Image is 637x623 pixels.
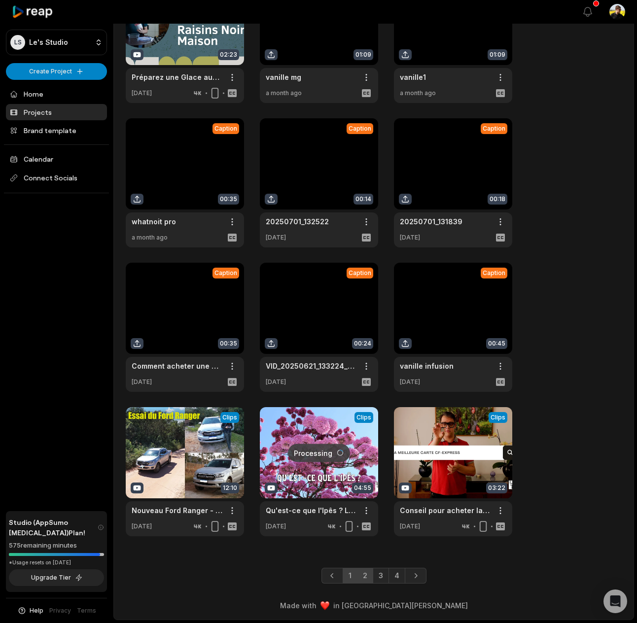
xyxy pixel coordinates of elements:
[405,568,426,584] a: Next page
[123,600,625,611] div: Made with in [GEOGRAPHIC_DATA][PERSON_NAME]
[320,601,329,610] img: heart emoji
[6,86,107,102] a: Home
[9,517,98,538] span: Studio (AppSumo [MEDICAL_DATA]) Plan!
[30,606,43,615] span: Help
[10,35,25,50] div: LS
[321,568,426,584] ul: Pagination
[400,72,426,82] a: vanille1
[400,361,454,371] a: vanille infusion
[357,568,373,584] a: Page 2
[17,606,43,615] button: Help
[603,589,627,613] div: Open Intercom Messenger
[266,216,329,227] a: 20250701_132522
[400,216,462,227] a: 20250701_131839
[49,606,71,615] a: Privacy
[400,505,491,516] a: Conseil pour acheter la meilleur cfexpress + toujours avoir deux cartes avec le r5
[132,216,176,227] a: whatnoit pro
[9,541,104,551] div: 575 remaining minutes
[6,104,107,120] a: Projects
[6,169,107,187] span: Connect Socials
[77,606,96,615] a: Terms
[29,38,68,47] p: Le's Studio
[132,361,222,371] a: Comment acheter une gousse de vanille de qualité
[343,568,357,584] a: Page 1 is your current page
[6,122,107,138] a: Brand template
[266,361,356,371] a: VID_20250621_133224_HDR10PLUS
[321,568,343,584] a: Previous page
[6,63,107,80] button: Create Project
[132,72,222,82] a: Préparez une Glace aux Raisins Noirs Maison : Fraîcheur Intense et Saveurs Gourmandes !
[132,505,222,516] a: Nouveau Ford Ranger - Essai - Première Impression - Un pick up beau comme un camion
[373,568,389,584] a: Page 3
[9,559,104,566] div: *Usage resets on [DATE]
[6,151,107,167] a: Calendar
[266,72,301,82] a: vanille mg
[389,568,405,584] a: Page 4
[266,505,356,516] a: Qu'est-ce que l'Ipês ? Le plus bel arbre à fleur du [GEOGRAPHIC_DATA] des fleurs Jaunes, Violette...
[9,569,104,586] button: Upgrade Tier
